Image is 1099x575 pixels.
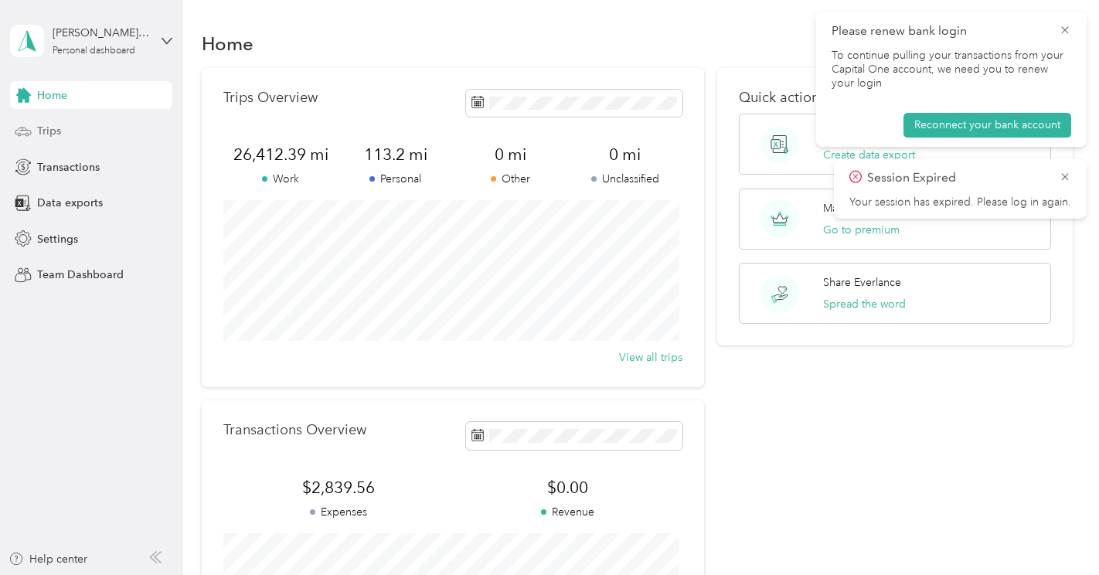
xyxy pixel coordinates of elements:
p: Please renew bank login [832,22,1048,41]
p: Share Everlance [823,274,901,291]
span: 26,412.39 mi [223,144,338,165]
span: 0 mi [453,144,567,165]
span: Trips [37,123,61,139]
p: Work [223,171,338,187]
button: Reconnect your bank account [903,113,1071,138]
button: Help center [9,551,87,567]
span: Transactions [37,159,100,175]
p: Quick actions [739,90,1050,106]
button: Create data export [823,147,915,163]
button: Go to premium [823,222,900,238]
iframe: Everlance-gr Chat Button Frame [1012,488,1099,575]
p: Unclassified [567,171,682,187]
span: 0 mi [567,144,682,165]
p: Manage Subscription [823,200,927,216]
span: Settings [37,231,78,247]
span: Data exports [37,195,103,211]
span: $0.00 [453,477,682,498]
p: Expenses [223,504,453,520]
p: Revenue [453,504,682,520]
p: Other [453,171,567,187]
span: 113.2 mi [339,144,453,165]
p: To continue pulling your transactions from your Capital One account, we need you to renew your login [832,49,1071,91]
span: $2,839.56 [223,477,453,498]
button: View all trips [619,349,682,366]
div: [PERSON_NAME] [PERSON_NAME] [PERSON_NAME] [53,25,149,41]
p: Transactions Overview [223,422,366,438]
div: Personal dashboard [53,46,135,56]
p: Trips Overview [223,90,318,106]
p: Personal [339,171,453,187]
span: Team Dashboard [37,267,124,283]
span: Home [37,87,67,104]
p: Session Expired [867,168,1048,188]
button: Spread the word [823,296,906,312]
p: Your session has expired. Please log in again. [849,196,1071,209]
h1: Home [202,36,253,52]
